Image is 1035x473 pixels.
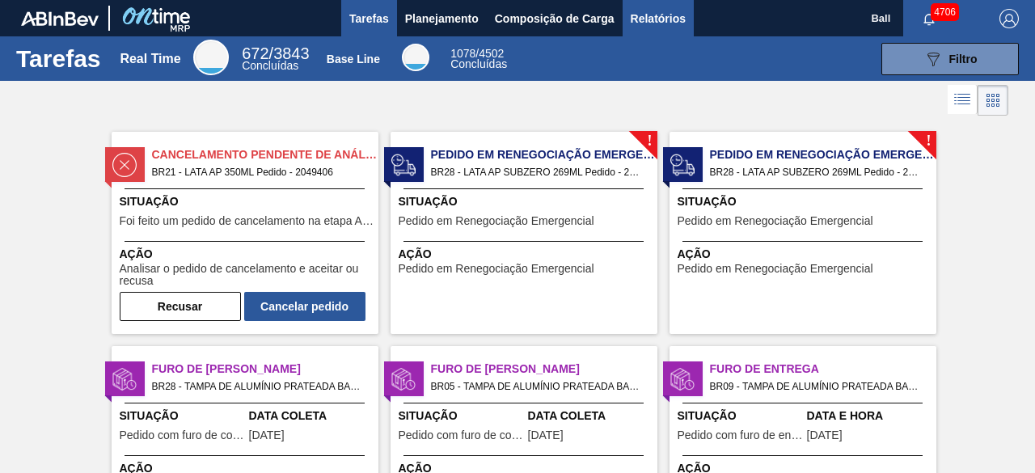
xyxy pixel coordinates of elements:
span: Pedido em Renegociação Emergencial [399,215,594,227]
div: Base Line [402,44,429,71]
span: Ação [678,246,932,263]
img: status [391,367,416,391]
span: Data Coleta [528,408,653,424]
span: Pedido com furo de coleta [399,429,524,441]
div: Real Time [193,40,229,75]
span: Pedido com furo de entrega [678,429,803,441]
span: Ação [120,246,374,263]
span: Furo de Entrega [710,361,936,378]
span: Tarefas [349,9,389,28]
span: Data Coleta [249,408,374,424]
span: Pedido com furo de coleta [120,429,245,441]
img: TNhmsLtSVTkK8tSr43FrP2fwEKptu5GPRR3wAAAABJRU5ErkJggg== [21,11,99,26]
span: ! [647,135,652,147]
span: BR05 - TAMPA DE ALUMÍNIO PRATEADA BALL CDL Pedido - 2000526 [431,378,644,395]
button: Cancelar pedido [244,292,365,321]
span: Pedido em Renegociação Emergencial [678,263,873,275]
button: Notificações [903,7,955,30]
span: Situação [678,408,803,424]
span: Composição de Carga [495,9,615,28]
span: Furo de Coleta [431,361,657,378]
span: Situação [678,193,932,210]
span: Pedido em Renegociação Emergencial [678,215,873,227]
span: Situação [120,193,374,210]
span: Pedido em Renegociação Emergencial [431,146,657,163]
img: status [112,367,137,391]
span: Relatórios [631,9,686,28]
span: 1078 [450,47,475,60]
span: 09/10/2025, [807,429,843,441]
h1: Tarefas [16,49,101,68]
span: Cancelamento Pendente de Análise [152,146,378,163]
div: Completar tarefa: 30348189 [120,289,365,321]
span: Data e Hora [807,408,932,424]
span: ! [926,135,931,147]
span: Pedido em Renegociação Emergencial [399,263,594,275]
span: Foi feito um pedido de cancelamento na etapa Aguardando Faturamento [120,215,374,227]
span: BR28 - LATA AP SUBZERO 269ML Pedido - 2048562 [710,163,923,181]
img: status [670,153,695,177]
div: Visão em Cards [978,85,1008,116]
span: Situação [399,193,653,210]
span: Concluídas [450,57,507,70]
button: Filtro [881,43,1019,75]
span: / 4502 [450,47,504,60]
span: Furo de Coleta [152,361,378,378]
div: Base Line [327,53,380,65]
img: Logout [999,9,1019,28]
span: Planejamento [405,9,479,28]
img: status [670,367,695,391]
span: Situação [399,408,524,424]
div: Visão em Lista [948,85,978,116]
span: Ação [399,246,653,263]
span: 08/10/2025 [249,429,285,441]
div: Real Time [242,47,309,71]
span: Situação [120,408,245,424]
span: Analisar o pedido de cancelamento e aceitar ou recusa [120,263,374,288]
span: Pedido em Renegociação Emergencial [710,146,936,163]
span: BR28 - LATA AP SUBZERO 269ML Pedido - 2047558 [431,163,644,181]
img: status [391,153,416,177]
span: BR21 - LATA AP 350ML Pedido - 2049406 [152,163,365,181]
span: BR28 - TAMPA DE ALUMÍNIO PRATEADA BALL CDL Pedido - 2041711 [152,378,365,395]
span: 17/09/2025 [528,429,564,441]
span: / 3843 [242,44,309,62]
button: Recusar [120,292,241,321]
span: 672 [242,44,268,62]
span: BR09 - TAMPA DE ALUMÍNIO PRATEADA BALL CDL Pedido - 2000481 [710,378,923,395]
div: Real Time [120,52,180,66]
span: Filtro [949,53,978,65]
div: Base Line [450,49,507,70]
img: status [112,153,137,177]
span: 4706 [931,3,959,21]
span: Concluídas [242,59,298,72]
